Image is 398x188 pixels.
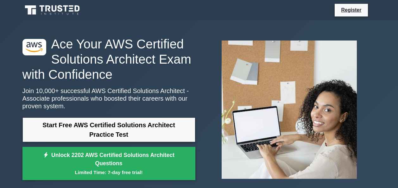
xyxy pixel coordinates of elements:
[22,36,195,82] h1: Ace Your AWS Certified Solutions Architect Exam with Confidence
[22,147,195,180] a: Unlock 2202 AWS Certified Solutions Architect QuestionsLimited Time: 7-day free trial!
[337,6,365,14] a: Register
[22,117,195,142] a: Start Free AWS Certified Solutions Architect Practice Test
[30,169,187,176] small: Limited Time: 7-day free trial!
[22,87,195,110] p: Join 10,000+ successful AWS Certified Solutions Architect - Associate professionals who boosted t...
